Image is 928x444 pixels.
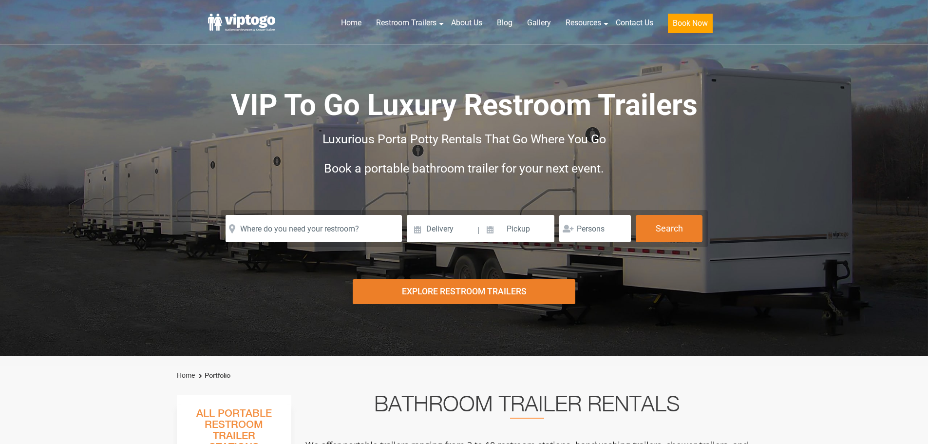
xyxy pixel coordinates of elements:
input: Where do you need your restroom? [226,215,402,242]
li: Portfolio [196,370,230,382]
a: Gallery [520,12,558,34]
input: Pickup [481,215,555,242]
a: Book Now [661,12,720,39]
div: Explore Restroom Trailers [353,279,575,304]
a: Blog [490,12,520,34]
span: Book a portable bathroom trailer for your next event. [324,161,604,175]
button: Book Now [668,14,713,33]
a: Resources [558,12,608,34]
span: VIP To Go Luxury Restroom Trailers [231,88,698,122]
a: Home [177,371,195,379]
a: Contact Us [608,12,661,34]
button: Search [636,215,702,242]
a: Restroom Trailers [369,12,444,34]
a: About Us [444,12,490,34]
h2: Bathroom Trailer Rentals [304,395,750,419]
span: | [477,215,479,246]
input: Delivery [407,215,476,242]
a: Home [334,12,369,34]
input: Persons [559,215,631,242]
span: Luxurious Porta Potty Rentals That Go Where You Go [322,132,606,146]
